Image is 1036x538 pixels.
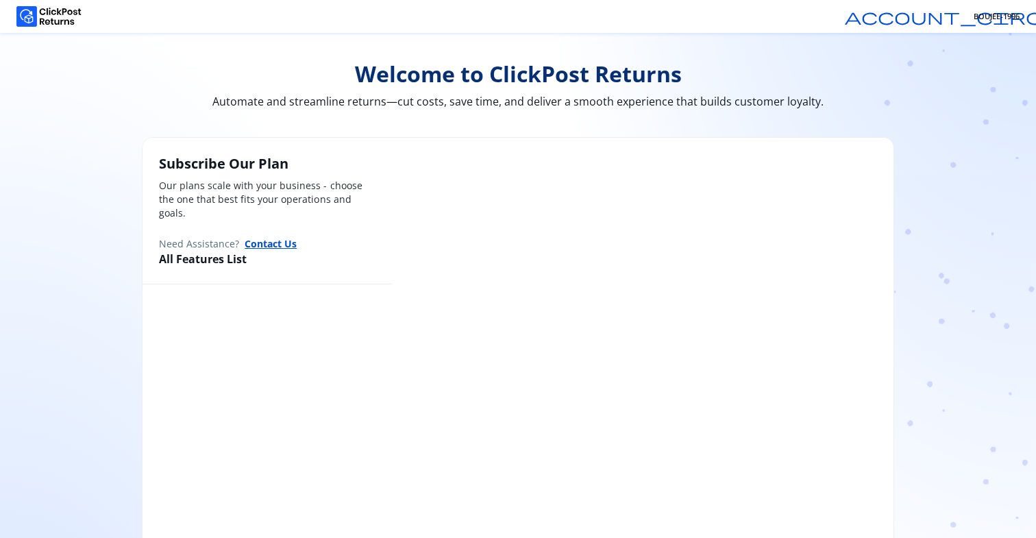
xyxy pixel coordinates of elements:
h2: Subscribe Our Plan [159,154,376,173]
p: Our plans scale with your business - choose the one that best fits your operations and goals. [159,179,376,220]
span: Automate and streamline returns—cut costs, save time, and deliver a smooth experience that builds... [142,93,894,110]
span: BOUJEE-1996 [974,11,1020,22]
button: Contact Us [245,236,297,251]
span: All Features List [159,252,247,267]
span: Welcome to ClickPost Returns [142,60,894,88]
span: Need Assistance? [159,237,239,251]
img: Logo [16,6,82,27]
